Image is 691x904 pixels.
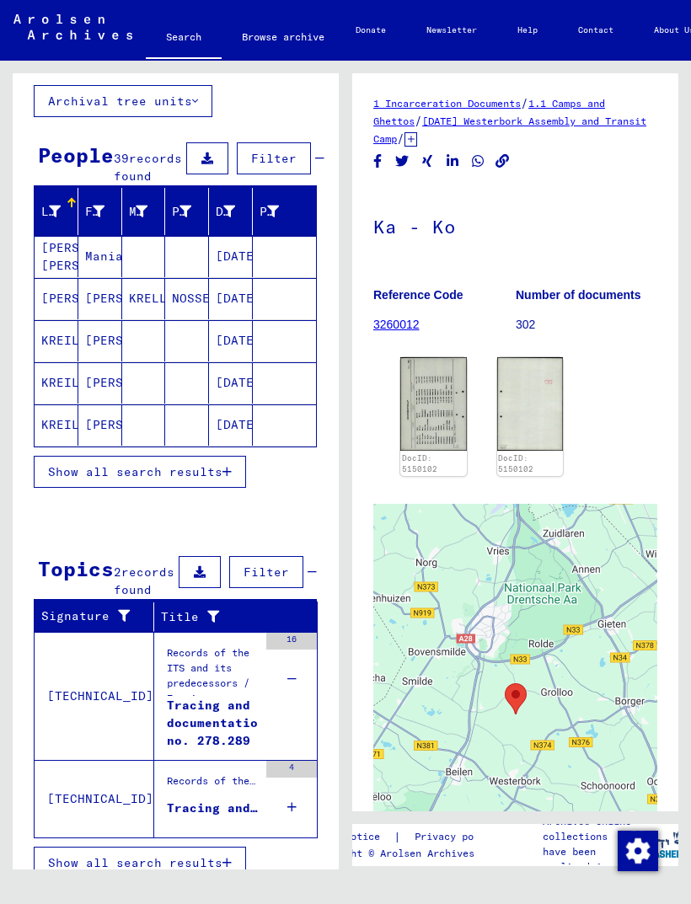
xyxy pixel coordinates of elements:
mat-cell: [PERSON_NAME] [PERSON_NAME] [35,236,78,277]
button: Show all search results [34,847,246,879]
a: Browse archive [222,17,345,57]
mat-cell: KREIL [35,404,78,446]
div: Tracing and documentation case no. 278.289 for ZOLBERG, MANIA born [DEMOGRAPHIC_DATA] [167,697,303,747]
mat-header-cell: Last Name [35,188,78,235]
a: 1 Incarceration Documents [373,97,521,110]
mat-cell: [DATE] [209,404,253,446]
button: Share on Xing [419,151,437,172]
button: Share on LinkedIn [444,151,462,172]
div: Tracing and documentation case no. 815.530 for [PERSON_NAME], MANIA born [DEMOGRAPHIC_DATA] [167,800,258,817]
button: Share on Facebook [369,151,387,172]
div: Signature [41,607,141,625]
button: Filter [237,142,311,174]
div: Records of the ITS and its predecessors / Inquiry processing / ITS case files as of 1947 / Reposi... [167,773,258,797]
button: Filter [229,556,303,588]
mat-cell: [DATE] [209,362,253,404]
mat-cell: [DATE] [209,320,253,361]
mat-cell: KRELL [122,278,166,319]
h1: Ka - Ko [373,188,657,262]
img: Arolsen_neg.svg [13,14,132,40]
mat-header-cell: First Name [78,188,122,235]
img: 002.jpg [497,357,564,451]
mat-cell: [PERSON_NAME] [35,278,78,319]
div: Place of Birth [172,198,212,225]
a: Privacy policy [401,828,517,846]
a: 3260012 [373,318,420,331]
p: have been realized in partnership with [543,844,638,890]
mat-cell: KREIL [35,320,78,361]
img: Change consent [618,831,658,871]
span: / [521,95,528,110]
mat-cell: [PERSON_NAME] [78,362,122,404]
p: Copyright © Arolsen Archives, 2021 [309,846,517,861]
a: [DATE] Westerbork Assembly and Transit Camp [373,115,646,145]
div: Records of the ITS and its predecessors / Inquiry processing / ITS case files as of 1947 / Reposi... [167,645,258,704]
mat-header-cell: Place of Birth [165,188,209,235]
mat-header-cell: Maiden Name [122,188,166,235]
mat-cell: KREIL [35,362,78,404]
button: Share on WhatsApp [469,151,487,172]
div: Westerbork Assembly and Transit Camp [498,677,533,721]
img: 001.jpg [400,357,467,451]
div: Prisoner # [260,203,279,221]
span: Filter [244,564,289,580]
td: [TECHNICAL_ID] [35,760,154,837]
div: Maiden Name [129,203,148,221]
div: First Name [85,198,126,225]
b: Number of documents [516,288,641,302]
span: Show all search results [48,855,222,870]
div: 16 [266,633,317,650]
mat-cell: Mania [78,236,122,277]
a: Search [146,17,222,61]
div: | [309,828,517,846]
div: Signature [41,603,158,630]
p: 302 [516,316,657,334]
mat-cell: [DATE] [209,278,253,319]
div: First Name [85,203,104,221]
mat-cell: NOSSEN [165,278,209,319]
td: [TECHNICAL_ID] [35,632,154,760]
div: Prisoner # [260,198,300,225]
span: / [397,131,404,146]
div: 4 [266,761,317,778]
div: Date of Birth [216,203,235,221]
a: Help [497,10,558,51]
mat-header-cell: Date of Birth [209,188,253,235]
a: DocID: 5150102 [498,453,533,474]
mat-cell: [DATE] [209,236,253,277]
a: Donate [335,10,406,51]
mat-cell: [PERSON_NAME] [78,320,122,361]
img: yv_logo.png [627,823,690,865]
mat-cell: [PERSON_NAME] [78,404,122,446]
span: 39 [114,151,129,166]
div: Title [161,603,301,630]
button: Copy link [494,151,512,172]
div: Title [161,608,284,626]
button: Archival tree units [34,85,212,117]
button: Map camera controls [615,810,649,844]
span: records found [114,151,182,184]
div: Place of Birth [172,203,191,221]
a: DocID: 5150102 [402,453,437,474]
div: Date of Birth [216,198,256,225]
div: Topics [38,554,114,584]
a: Newsletter [406,10,497,51]
span: Filter [251,151,297,166]
button: Share on Twitter [394,151,411,172]
span: 2 [114,564,121,580]
div: Last Name [41,198,82,225]
div: Maiden Name [129,198,169,225]
button: Show all search results [34,456,246,488]
a: Contact [558,10,634,51]
mat-header-cell: Prisoner # [253,188,316,235]
div: People [38,140,114,170]
b: Reference Code [373,288,463,302]
span: Show all search results [48,464,222,479]
mat-cell: [PERSON_NAME] [78,278,122,319]
span: records found [114,564,174,597]
span: / [415,113,422,128]
div: Last Name [41,203,61,221]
